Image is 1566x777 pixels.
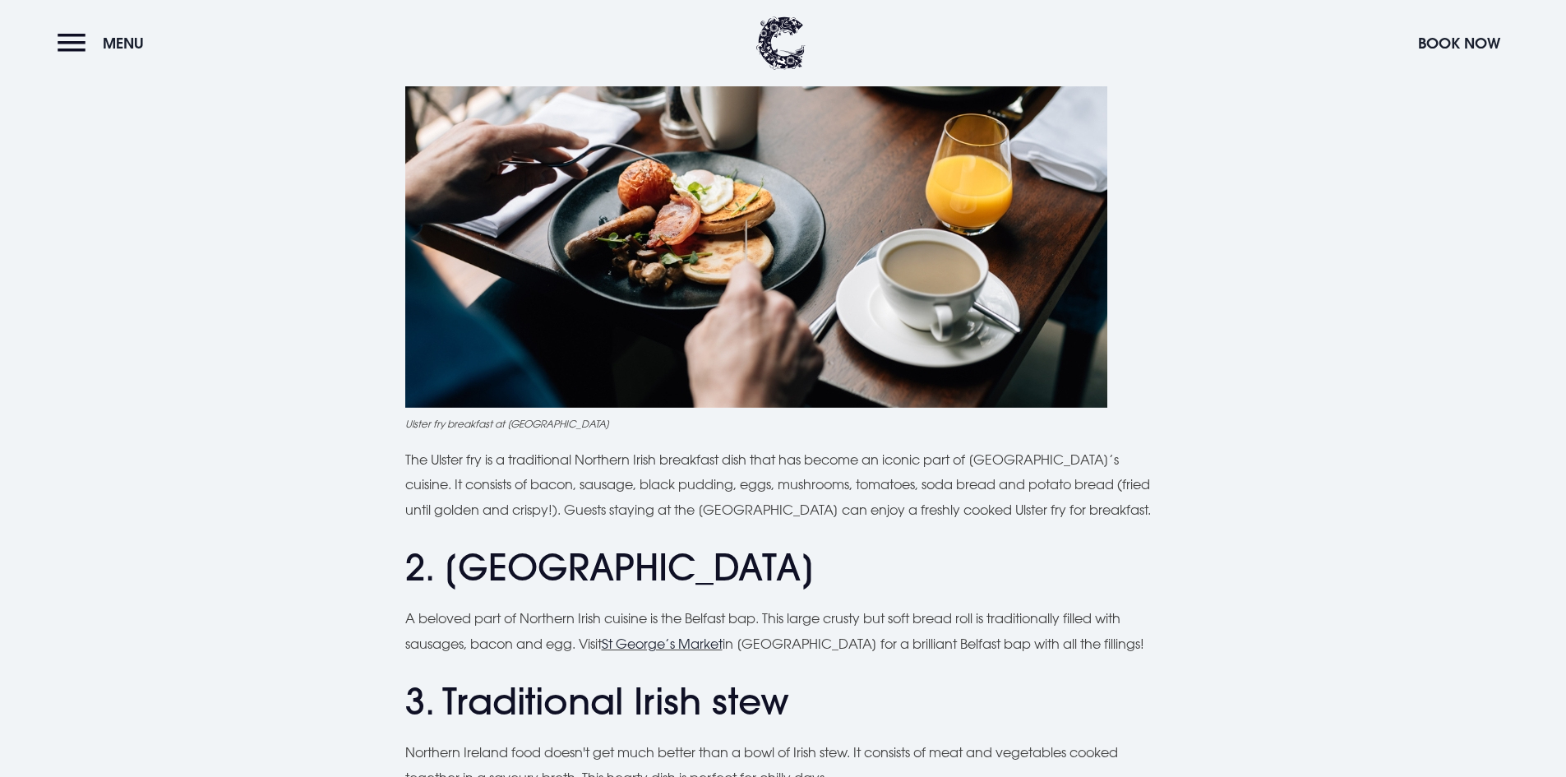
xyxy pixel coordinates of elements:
[1410,25,1508,61] button: Book Now
[602,636,723,652] a: St George’s Market
[405,680,1162,724] h2: 3. Traditional Irish stew
[405,447,1162,522] p: The Ulster fry is a traditional Northern Irish breakfast dish that has become an iconic part of [...
[405,606,1162,656] p: A beloved part of Northern Irish cuisine is the Belfast bap. This large crusty but soft bread rol...
[405,416,1162,431] figcaption: Ulster fry breakfast at [GEOGRAPHIC_DATA]
[103,34,144,53] span: Menu
[405,546,1162,590] h2: 2. [GEOGRAPHIC_DATA]
[756,16,806,70] img: Clandeboye Lodge
[58,25,152,61] button: Menu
